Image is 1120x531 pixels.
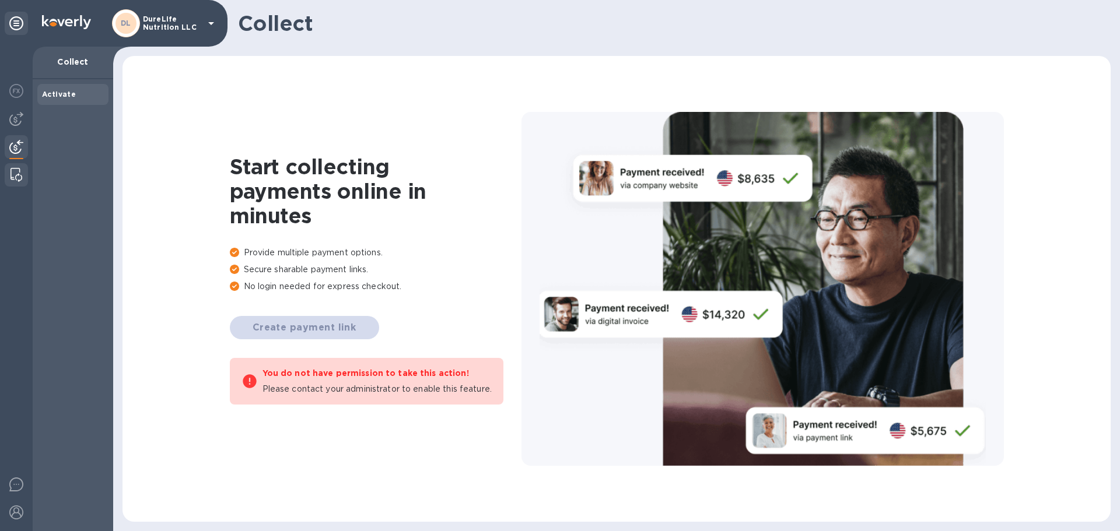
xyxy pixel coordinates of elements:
p: Collect [42,56,104,68]
p: Please contact your administrator to enable this feature. [262,383,492,395]
b: Activate [42,90,76,99]
h1: Collect [238,11,1101,36]
img: Foreign exchange [9,84,23,98]
h1: Start collecting payments online in minutes [230,154,521,228]
b: You do not have permission to take this action! [262,368,469,378]
p: Secure sharable payment links. [230,263,521,276]
div: Unpin categories [5,12,28,35]
p: DureLife Nutrition LLC [143,15,201,31]
b: DL [121,19,131,27]
img: Logo [42,15,91,29]
p: No login needed for express checkout. [230,280,521,293]
p: Provide multiple payment options. [230,247,521,259]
